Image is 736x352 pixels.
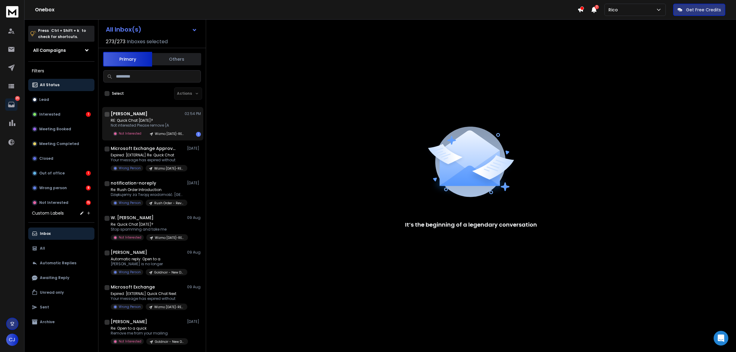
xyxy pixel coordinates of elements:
button: Automatic Replies [28,257,94,269]
p: All [40,246,45,251]
p: Wizmo [DATE]-RERUN [DATE] [155,132,184,136]
button: Interested1 [28,108,94,121]
button: Lead [28,94,94,106]
p: [DATE] [187,319,201,324]
p: [DATE] [187,181,201,186]
p: Your message has expired without [111,296,184,301]
p: It’s the beginning of a legendary conversation [405,220,537,229]
button: All Inbox(s) [101,23,202,36]
h3: Filters [28,67,94,75]
span: 273 / 273 [106,38,125,45]
p: Wrong Person [119,201,141,205]
div: 15 [86,200,91,205]
p: 09 Aug [187,215,201,220]
p: Not Interested [119,339,141,344]
button: Others [152,52,201,66]
button: Archive [28,316,94,328]
h1: Microsoft Exchange [111,284,155,290]
div: 1 [86,112,91,117]
h1: [PERSON_NAME] [111,249,147,255]
span: Ctrl + Shift + k [50,27,80,34]
p: Expired: [EXTERNAL] Quick Chat Next [111,291,184,296]
p: All Status [40,82,59,87]
img: logo [6,6,18,17]
p: Wizmo [DATE]-RERUN [DATE] [155,235,184,240]
p: Wrong Person [119,166,141,170]
p: Expired: [EXTERNAL] Re: Quick Chat [111,153,184,158]
p: Meeting Completed [39,141,79,146]
button: All [28,242,94,254]
button: All Campaigns [28,44,94,56]
button: Unread only [28,286,94,299]
p: 09 Aug [187,250,201,255]
button: Not Interested15 [28,197,94,209]
button: Get Free Credits [673,4,725,16]
span: 7 [595,5,599,9]
div: 1 [196,132,201,137]
p: Inbox [40,231,51,236]
p: Lead [39,97,49,102]
p: Re: Quick Chat [DATE]? [111,222,184,227]
p: [PERSON_NAME] is no longer [111,262,184,266]
p: Interested [39,112,60,117]
p: Wrong Person [119,270,141,274]
h1: W. [PERSON_NAME] [111,215,154,221]
h1: [PERSON_NAME] [111,319,147,325]
p: Out of office [39,171,65,176]
p: Automatic Replies [40,261,76,266]
button: Out of office1 [28,167,94,179]
label: Select [112,91,124,96]
button: Inbox [28,228,94,240]
p: Rico [608,7,620,13]
button: Meeting Booked [28,123,94,135]
p: [DATE] [187,146,201,151]
button: All Status [28,79,94,91]
div: 8 [86,186,91,190]
button: Sent [28,301,94,313]
button: Closed [28,152,94,165]
p: Your message has expired without [111,158,184,163]
div: Open Intercom Messenger [714,331,728,346]
p: Wrong Person [119,304,141,309]
p: Re: Open to a quick [111,326,184,331]
p: Re: Rush Order Introduction [111,187,184,192]
h3: Inboxes selected [127,38,168,45]
p: Goldnoir - New Domain [DATE] [154,270,184,275]
p: Not Interested [39,200,68,205]
p: 09 Aug [187,285,201,289]
p: Stop spamming and take me [111,227,184,232]
p: 02:54 PM [185,111,201,116]
h1: notification-noreply [111,180,156,186]
p: Sent [40,305,49,310]
p: Not Interested [119,235,141,240]
p: Automatic reply: Open to a [111,257,184,262]
p: Wizmo [DATE]-RERUN [DATE] [154,166,184,171]
p: Not interested Please remove [A [111,123,184,128]
p: Press to check for shortcuts. [38,28,86,40]
h1: Microsoft Exchange Approval Assistant [111,145,178,151]
p: Not Interested [119,131,141,136]
button: Awaiting Reply [28,272,94,284]
p: Rush Order - Reverse Logistics [DATE] Sub [DATE] [154,201,184,205]
a: 25 [5,98,17,111]
p: RE: Quick Chat [DATE]? [111,118,184,123]
p: Meeting Booked [39,127,71,132]
button: Primary [103,52,152,67]
p: Goldnoir - New Domain [DATE] [155,339,184,344]
button: Wrong person8 [28,182,94,194]
p: Closed [39,156,53,161]
p: Wizmo [DATE]-RERUN [DATE] [154,305,184,309]
p: Unread only [40,290,64,295]
h3: Custom Labels [32,210,64,216]
p: Get Free Credits [686,7,721,13]
button: CJ [6,334,18,346]
h1: All Campaigns [33,47,66,53]
h1: Onebox [35,6,577,13]
h1: All Inbox(s) [106,26,141,33]
p: Remove me from your mailing [111,331,184,336]
p: Archive [40,319,55,324]
p: Awaiting Reply [40,275,69,280]
p: 25 [15,96,20,101]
